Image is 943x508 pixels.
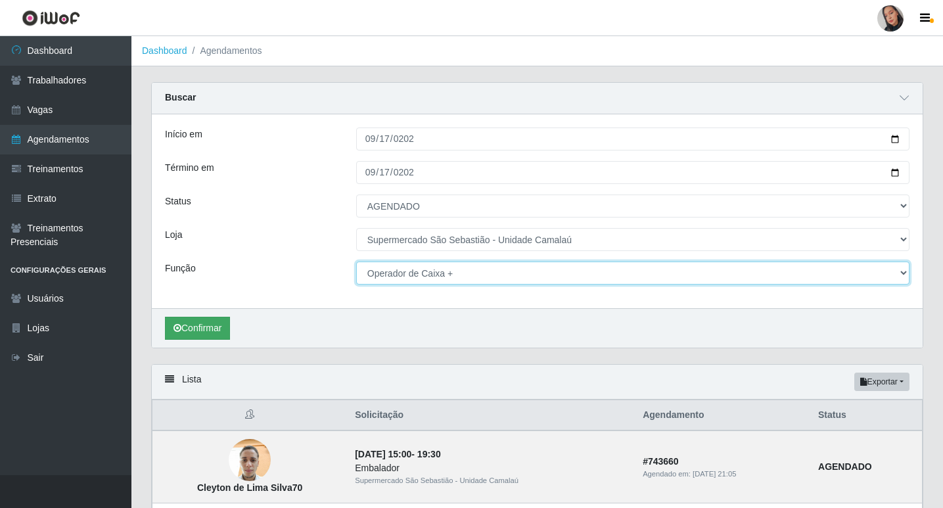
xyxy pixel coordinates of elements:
[187,44,262,58] li: Agendamentos
[197,482,302,493] strong: Cleyton de Lima Silva70
[229,432,271,488] img: Cleyton de Lima Silva70
[131,36,943,66] nav: breadcrumb
[355,449,440,459] strong: -
[165,127,202,141] label: Início em
[810,400,922,431] th: Status
[355,461,627,475] div: Embalador
[643,469,802,480] div: Agendado em:
[165,228,182,242] label: Loja
[356,161,909,184] input: 00/00/0000
[142,45,187,56] a: Dashboard
[165,262,196,275] label: Função
[165,195,191,208] label: Status
[355,449,411,459] time: [DATE] 15:00
[165,161,214,175] label: Término em
[165,317,230,340] button: Confirmar
[356,127,909,150] input: 00/00/0000
[854,373,909,391] button: Exportar
[347,400,635,431] th: Solicitação
[635,400,810,431] th: Agendamento
[643,456,679,467] strong: # 743660
[693,470,736,478] time: [DATE] 21:05
[152,365,923,400] div: Lista
[22,10,80,26] img: CoreUI Logo
[165,92,196,103] strong: Buscar
[355,475,627,486] div: Supermercado São Sebastião - Unidade Camalaú
[417,449,441,459] time: 19:30
[818,461,872,472] strong: AGENDADO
